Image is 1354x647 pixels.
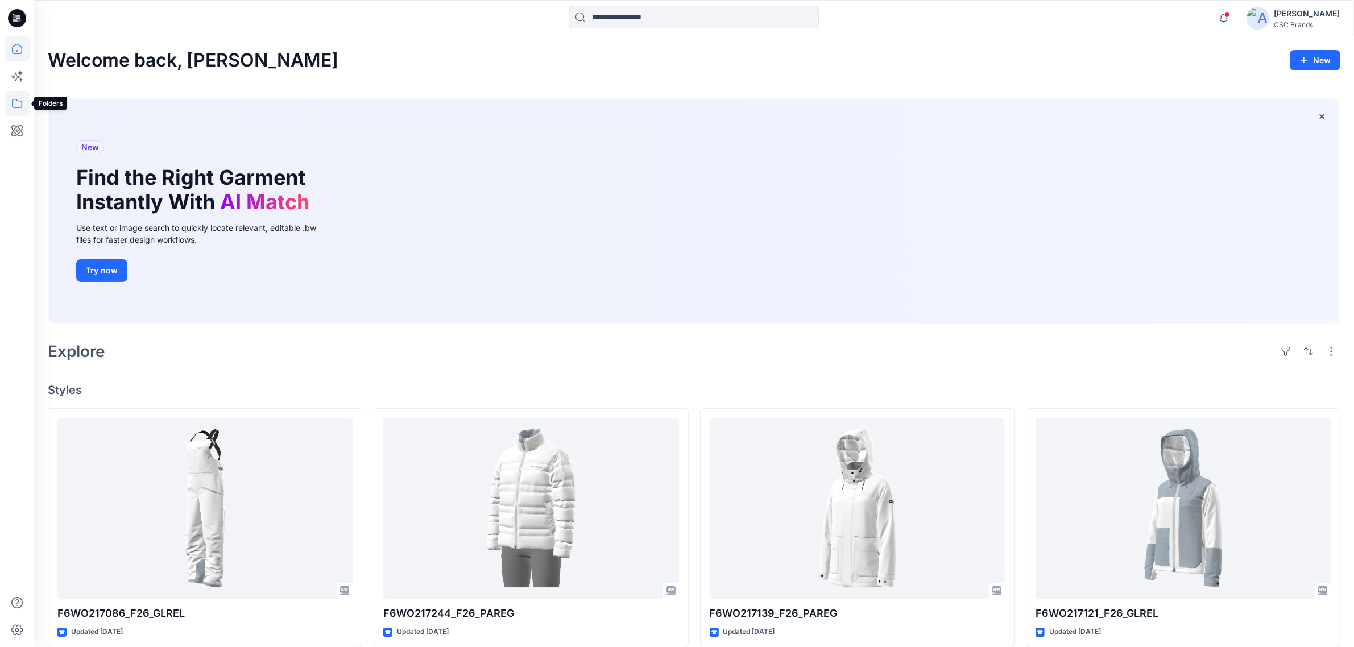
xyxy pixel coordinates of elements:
[76,165,315,214] h1: Find the Right Garment Instantly With
[48,383,1340,397] h4: Styles
[383,605,678,621] p: F6WO217244_F26_PAREG
[1049,626,1101,638] p: Updated [DATE]
[1290,50,1340,70] button: New
[1274,7,1340,20] div: [PERSON_NAME]
[81,140,99,154] span: New
[1274,20,1340,29] div: CSC Brands
[48,50,338,71] h2: Welcome back, [PERSON_NAME]
[71,626,123,638] p: Updated [DATE]
[710,418,1005,599] a: F6WO217139_F26_PAREG
[48,342,105,360] h2: Explore
[76,222,332,246] div: Use text or image search to quickly locate relevant, editable .bw files for faster design workflows.
[723,626,775,638] p: Updated [DATE]
[220,189,309,214] span: AI Match
[397,626,449,638] p: Updated [DATE]
[57,605,353,621] p: F6WO217086_F26_GLREL
[1036,605,1331,621] p: F6WO217121_F26_GLREL
[710,605,1005,621] p: F6WO217139_F26_PAREG
[76,259,127,282] button: Try now
[57,418,353,599] a: F6WO217086_F26_GLREL
[1247,7,1269,30] img: avatar
[1036,418,1331,599] a: F6WO217121_F26_GLREL
[383,418,678,599] a: F6WO217244_F26_PAREG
